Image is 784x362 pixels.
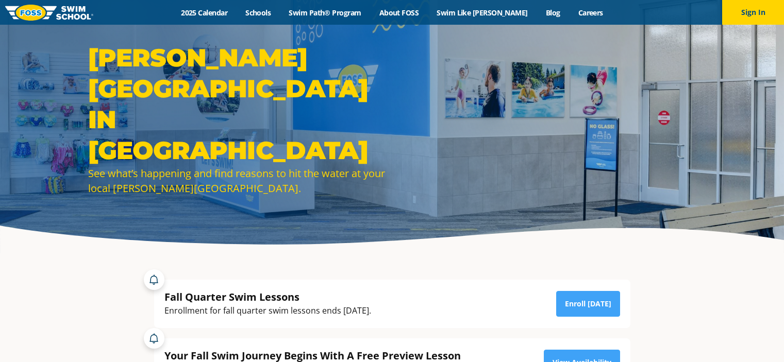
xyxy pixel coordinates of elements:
img: FOSS Swim School Logo [5,5,93,21]
h1: [PERSON_NAME][GEOGRAPHIC_DATA] in [GEOGRAPHIC_DATA] [88,42,387,166]
a: Enroll [DATE] [556,291,620,317]
div: Fall Quarter Swim Lessons [164,290,371,304]
a: Swim Like [PERSON_NAME] [428,8,537,18]
a: Careers [569,8,612,18]
a: Swim Path® Program [280,8,370,18]
a: Blog [537,8,569,18]
a: About FOSS [370,8,428,18]
a: 2025 Calendar [172,8,237,18]
a: Schools [237,8,280,18]
div: See what’s happening and find reasons to hit the water at your local [PERSON_NAME][GEOGRAPHIC_DATA]. [88,166,387,196]
div: Enrollment for fall quarter swim lessons ends [DATE]. [164,304,371,318]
